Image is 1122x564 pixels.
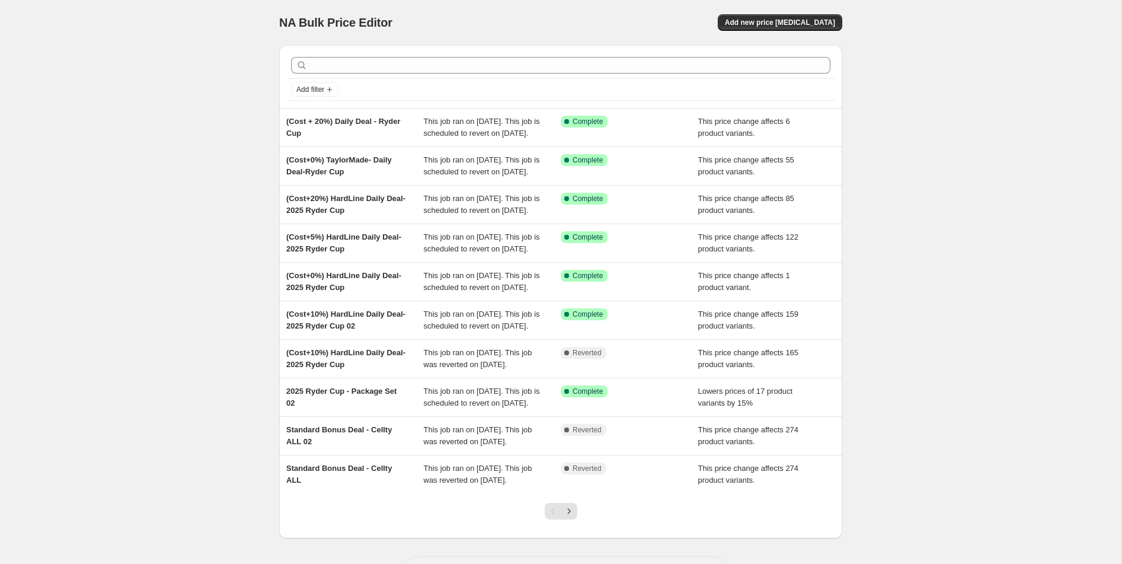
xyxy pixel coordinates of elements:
span: This job ran on [DATE]. This job is scheduled to revert on [DATE]. [424,155,540,176]
span: (Cost+0%) TaylorMade- Daily Deal-Ryder Cup [286,155,392,176]
span: This job ran on [DATE]. This job was reverted on [DATE]. [424,425,532,446]
span: (Cost+20%) HardLine Daily Deal- 2025 Ryder Cup [286,194,405,215]
span: This job ran on [DATE]. This job was reverted on [DATE]. [424,348,532,369]
span: Standard Bonus Deal - Cellty ALL 02 [286,425,392,446]
span: This price change affects 159 product variants. [698,310,799,330]
span: NA Bulk Price Editor [279,16,392,29]
span: Complete [573,155,603,165]
span: Reverted [573,425,602,435]
span: Complete [573,194,603,203]
span: This price change affects 55 product variants. [698,155,794,176]
nav: Pagination [545,503,577,520]
span: This job ran on [DATE]. This job is scheduled to revert on [DATE]. [424,117,540,138]
span: This price change affects 274 product variants. [698,464,799,485]
span: 2025 Ryder Cup - Package Set 02 [286,387,397,407]
span: Complete [573,117,603,126]
span: Reverted [573,348,602,358]
button: Next [561,503,577,520]
span: Add new price [MEDICAL_DATA] [725,18,835,27]
span: (Cost+10%) HardLine Daily Deal- 2025 Ryder Cup 02 [286,310,405,330]
button: Add filter [291,82,338,97]
span: Standard Bonus Deal - Cellty ALL [286,464,392,485]
button: Add new price [MEDICAL_DATA] [718,14,842,31]
span: Complete [573,310,603,319]
span: This job ran on [DATE]. This job is scheduled to revert on [DATE]. [424,232,540,253]
span: This price change affects 274 product variants. [698,425,799,446]
span: This job ran on [DATE]. This job is scheduled to revert on [DATE]. [424,271,540,292]
span: (Cost+10%) HardLine Daily Deal- 2025 Ryder Cup [286,348,405,369]
span: Add filter [296,85,324,94]
span: Complete [573,387,603,396]
span: This job ran on [DATE]. This job is scheduled to revert on [DATE]. [424,310,540,330]
span: This job ran on [DATE]. This job was reverted on [DATE]. [424,464,532,485]
span: This price change affects 1 product variant. [698,271,790,292]
span: Complete [573,232,603,242]
span: (Cost+0%) HardLine Daily Deal- 2025 Ryder Cup [286,271,401,292]
span: This price change affects 85 product variants. [698,194,794,215]
span: This job ran on [DATE]. This job is scheduled to revert on [DATE]. [424,194,540,215]
span: (Cost + 20%) Daily Deal - Ryder Cup [286,117,401,138]
span: This price change affects 122 product variants. [698,232,799,253]
span: Complete [573,271,603,281]
span: This price change affects 165 product variants. [698,348,799,369]
span: Lowers prices of 17 product variants by 15% [698,387,793,407]
span: This job ran on [DATE]. This job is scheduled to revert on [DATE]. [424,387,540,407]
span: (Cost+5%) HardLine Daily Deal- 2025 Ryder Cup [286,232,401,253]
span: Reverted [573,464,602,473]
span: This price change affects 6 product variants. [698,117,790,138]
